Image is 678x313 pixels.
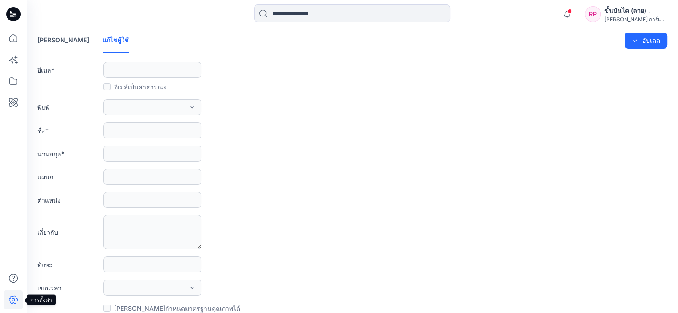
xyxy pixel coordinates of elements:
button: อัปเดต [625,33,667,49]
font: นามสกุล [37,150,61,158]
font: [PERSON_NAME]กำหนดมาตรฐานคุณภาพได้ [114,305,240,312]
font: ขั้นบันได (ลาย) . [604,7,650,14]
font: [PERSON_NAME] การ์เม้นท์ [604,16,670,23]
font: ชื่อ [37,127,45,134]
font: เกี่ยวกับ [37,228,58,236]
font: ทักษะ [37,261,53,268]
font: เขตเวลา [37,284,62,292]
a: [PERSON_NAME] [37,28,89,52]
font: อีเมล [37,66,51,74]
a: แก้ไขผู้ใช้ [103,28,129,53]
font: อีเมล์เป็นสาธารณะ [114,83,167,91]
font: RP [589,10,597,18]
font: [PERSON_NAME] [37,36,89,44]
font: อัปเดต [642,37,660,44]
font: แก้ไขผู้ใช้ [103,36,129,44]
font: พิมพ์ [37,104,49,111]
font: แผนก [37,173,53,181]
font: ตำแหน่ง [37,196,61,204]
div: อีเมล์เป็นสาธารณะ [103,81,167,92]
